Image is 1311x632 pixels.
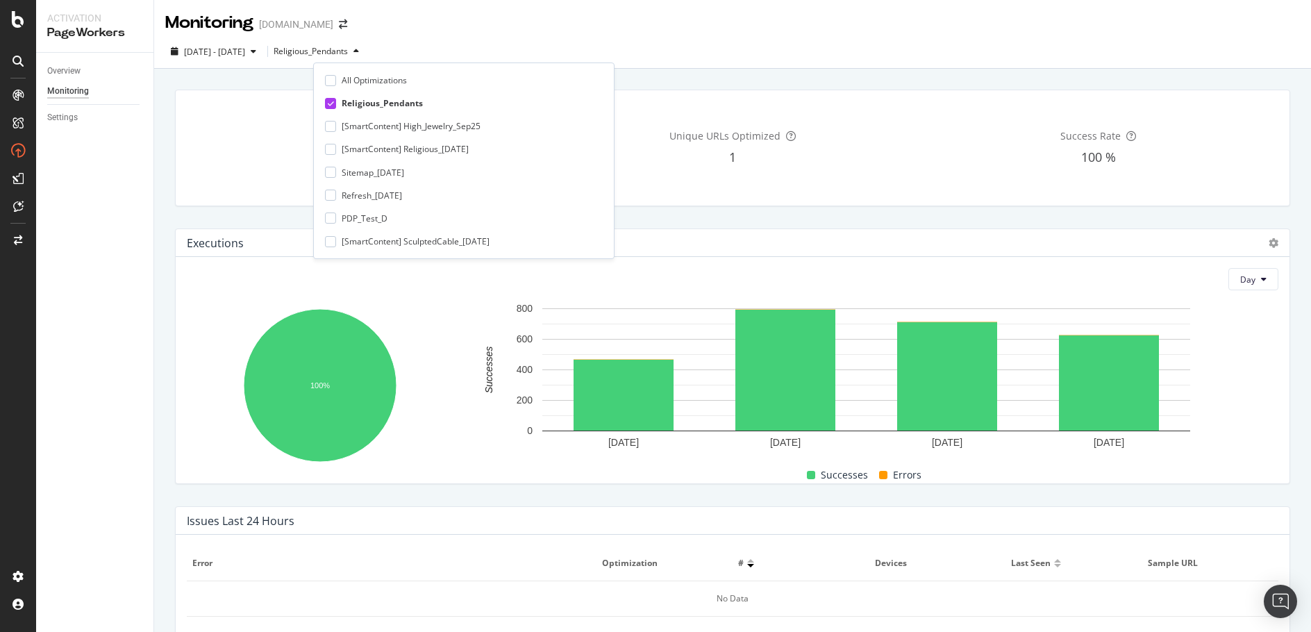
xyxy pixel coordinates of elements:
div: Settings [47,110,78,125]
span: Unique URLs Optimized [669,129,780,142]
div: PDP_Test_D [342,213,387,224]
span: Errors [893,467,921,483]
text: 400 [517,365,533,376]
a: Monitoring [47,84,144,99]
div: Executions [187,236,244,250]
div: Open Intercom Messenger [1264,585,1297,618]
text: 800 [517,303,533,315]
span: Last seen [1011,557,1051,569]
div: [DOMAIN_NAME] [259,17,333,31]
div: Monitoring [165,11,253,35]
span: Successes [821,467,868,483]
div: arrow-right-arrow-left [339,19,347,29]
button: Day [1228,268,1278,290]
span: 100 % [1081,149,1116,165]
button: Religious_Pendants [274,40,365,63]
text: Successes [483,347,494,394]
span: 1 [729,149,736,165]
text: [DATE] [770,437,801,448]
div: Religious_Pendants [342,97,423,109]
div: [SmartContent] High_Jewelry_Sep25 [342,120,481,132]
text: [DATE] [932,437,962,448]
div: Religious_Pendants [274,47,348,56]
span: [DATE] - [DATE] [184,46,245,58]
span: Devices [875,557,997,569]
div: [SmartContent] Religious_[DATE] [342,143,469,155]
span: Day [1240,274,1255,285]
div: Refresh_[DATE] [342,190,402,201]
span: Optimization [602,557,724,569]
a: Settings [47,110,144,125]
svg: A chart. [461,301,1271,455]
div: [SmartContent] SculptedCable_[DATE] [342,235,490,247]
div: Issues Last 24 Hours [187,514,294,528]
div: All Optimizations [342,74,407,86]
div: Activation [47,11,142,25]
text: 100% [310,381,330,390]
text: 200 [517,395,533,406]
text: [DATE] [608,437,639,448]
div: PageWorkers [47,25,142,41]
svg: A chart. [187,301,453,472]
span: Success Rate [1060,129,1121,142]
text: 0 [527,426,533,437]
a: Overview [47,64,144,78]
div: No Data [187,581,1278,617]
span: # [738,557,744,569]
button: [DATE] - [DATE] [165,40,262,63]
text: 600 [517,334,533,345]
span: Error [192,557,587,569]
div: Overview [47,64,81,78]
text: [DATE] [1094,437,1124,448]
div: Sitemap_[DATE] [342,167,404,178]
span: Sample URL [1148,557,1270,569]
div: Monitoring [47,84,89,99]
